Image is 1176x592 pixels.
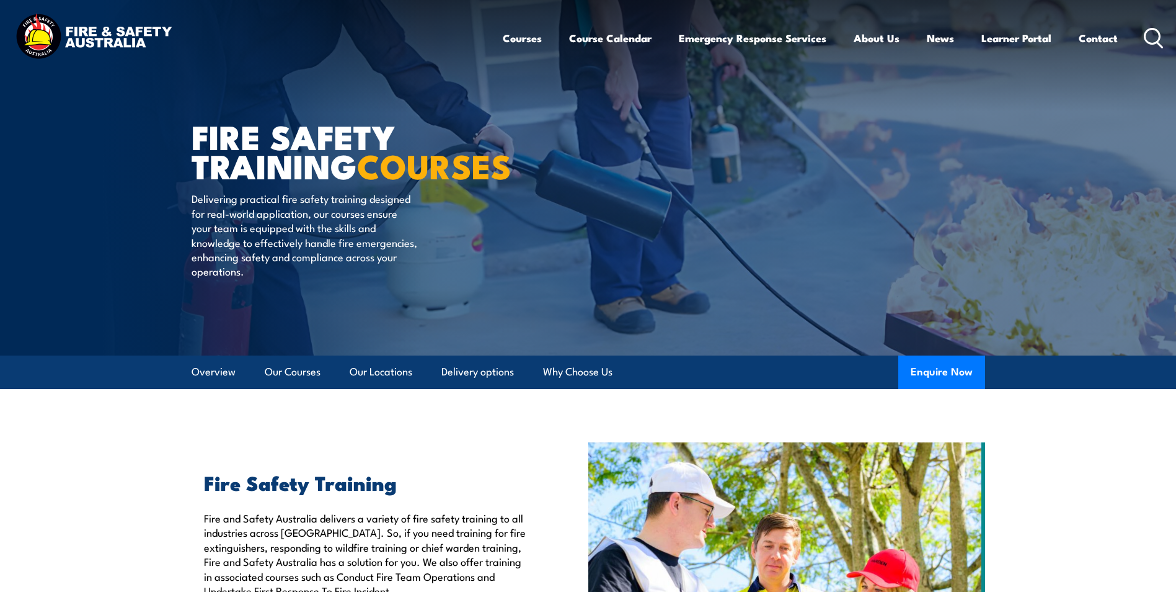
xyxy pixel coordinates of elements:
a: Overview [192,356,236,388]
p: Delivering practical fire safety training designed for real-world application, our courses ensure... [192,191,418,278]
a: Courses [503,22,542,55]
a: Delivery options [441,356,514,388]
a: Learner Portal [981,22,1051,55]
a: Emergency Response Services [679,22,826,55]
a: Why Choose Us [543,356,612,388]
a: Our Courses [265,356,321,388]
a: News [927,22,954,55]
a: About Us [854,22,900,55]
h2: Fire Safety Training [204,473,531,491]
button: Enquire Now [898,356,985,389]
strong: COURSES [357,139,511,191]
a: Course Calendar [569,22,652,55]
h1: FIRE SAFETY TRAINING [192,122,498,179]
a: Contact [1079,22,1118,55]
a: Our Locations [350,356,412,388]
